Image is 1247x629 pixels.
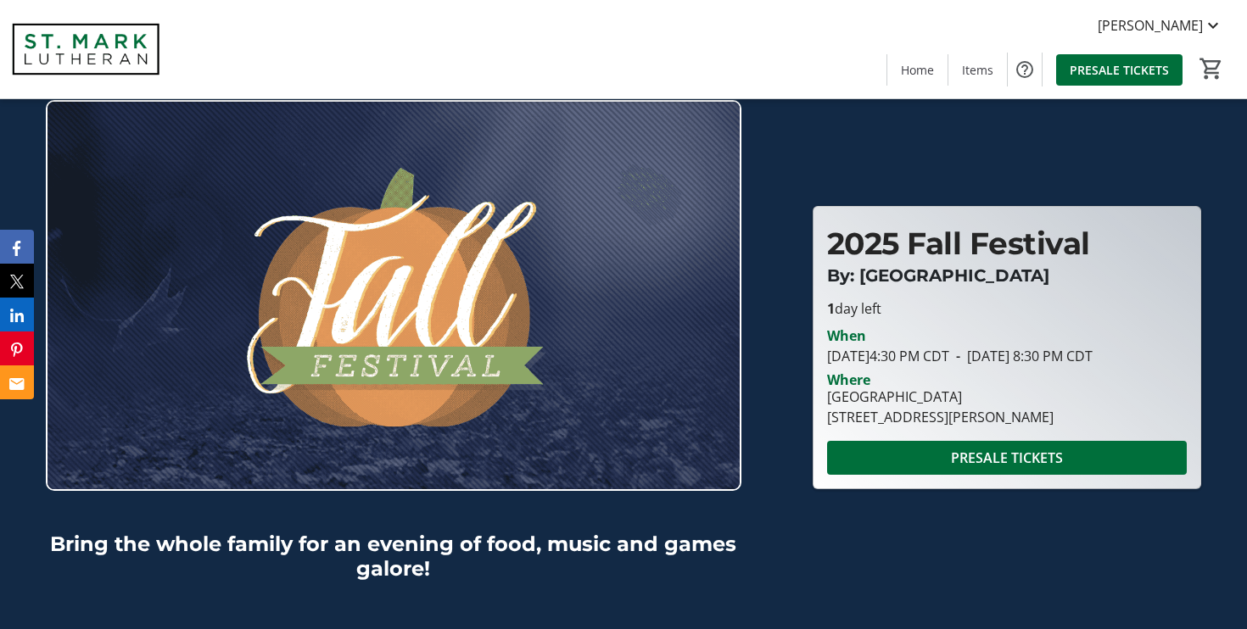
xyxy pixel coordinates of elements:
img: St. Mark Lutheran School's Logo [10,7,161,92]
a: Home [887,54,948,86]
span: Items [962,61,993,79]
span: 2025 Fall Festival [827,225,1090,262]
p: day left [827,298,1187,319]
span: PRESALE TICKETS [951,448,1063,468]
span: [DATE] 8:30 PM CDT [949,347,1093,365]
span: - [949,347,967,365]
span: [PERSON_NAME] [1098,15,1203,36]
span: 1 [827,299,835,318]
div: When [827,326,866,346]
span: By: [GEOGRAPHIC_DATA] [827,265,1049,286]
strong: Bring the whole family for an evening of food, music and games galore! [50,532,736,581]
a: PRESALE TICKETS [1056,54,1183,86]
img: Campaign CTA Media Photo [46,100,741,491]
button: Help [1008,53,1042,86]
span: PRESALE TICKETS [1070,61,1169,79]
span: Home [901,61,934,79]
div: [STREET_ADDRESS][PERSON_NAME] [827,407,1054,427]
a: Items [948,54,1007,86]
button: PRESALE TICKETS [827,441,1187,475]
div: [GEOGRAPHIC_DATA] [827,387,1054,407]
button: Cart [1196,53,1227,84]
div: Where [827,373,870,387]
span: [DATE] 4:30 PM CDT [827,347,949,365]
button: [PERSON_NAME] [1084,12,1237,39]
